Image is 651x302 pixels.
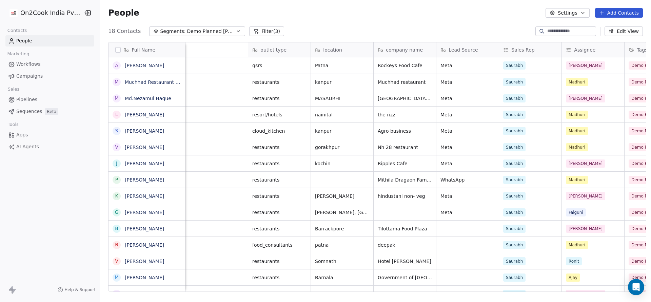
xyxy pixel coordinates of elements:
span: Campaigns [16,73,43,80]
span: restaurants [252,193,307,200]
span: [GEOGRAPHIC_DATA] [GEOGRAPHIC_DATA] [378,95,432,102]
span: Saurabh [503,94,526,102]
span: Saurabh [503,241,526,249]
span: Saurabh [503,290,526,298]
span: Madhuri [566,127,588,135]
a: [PERSON_NAME] [125,161,164,166]
div: location [311,42,373,57]
span: [PERSON_NAME] [566,94,605,102]
a: [PERSON_NAME] [125,291,164,297]
span: qsrs [252,62,307,69]
span: restaurants [252,144,307,151]
a: Apps [5,129,94,140]
span: Meta [440,144,495,151]
span: Madhuri [566,241,588,249]
span: gorakhpur [315,144,369,151]
button: Filter(3) [249,26,284,36]
span: Meta [440,79,495,86]
span: restaurants [252,209,307,216]
span: kanpur [315,128,369,134]
span: location [323,46,342,53]
span: Mithila Dragaon Family restaurant [378,176,432,183]
span: Saurabh [503,176,526,184]
span: kochin [315,160,369,167]
span: Meta [440,62,495,69]
span: Demo Planned [PERSON_NAME] [187,28,234,35]
a: [PERSON_NAME] [125,112,164,117]
span: Pipelines [16,96,37,103]
span: patna [315,242,369,248]
span: Meta [440,95,495,102]
span: WhatsApp [440,176,495,183]
span: Meta [440,209,495,216]
div: S [115,127,118,134]
span: Sales [5,84,22,94]
span: Tilottama Food Plaza [378,225,432,232]
div: A [115,62,119,69]
span: Saurabh [503,257,526,265]
span: Barnala [315,274,369,281]
span: Saurabh [503,273,526,282]
span: deepak [378,242,432,248]
span: Falguni [566,208,586,216]
span: [PERSON_NAME] [566,61,605,70]
span: restaurants [252,258,307,265]
div: B [115,225,119,232]
span: Barrackpore [315,225,369,232]
span: Madhuri [566,176,588,184]
div: J [116,160,117,167]
span: restaurants [252,176,307,183]
span: Saurabh [503,208,526,216]
span: 18 Contacts [108,27,141,35]
span: Muchhad restaurant [378,79,432,86]
span: restaurants [252,95,307,102]
span: [PERSON_NAME] [566,159,605,168]
div: K [115,192,118,200]
a: Campaigns [5,71,94,82]
span: [PERSON_NAME], [GEOGRAPHIC_DATA] [315,209,369,216]
div: V [115,258,119,265]
span: Workflows [16,61,41,68]
a: SequencesBeta [5,106,94,117]
a: AI Agents [5,141,94,152]
div: A [115,290,119,297]
span: Hotel [PERSON_NAME] [378,258,432,265]
span: Sequences [16,108,42,115]
span: Full Name [132,46,155,53]
span: Agro business [378,128,432,134]
div: M [115,78,119,86]
div: grid [108,57,185,292]
span: Meta [440,128,495,134]
div: Lead Source [436,42,499,57]
a: Help & Support [58,287,96,292]
span: food_consultants [252,242,307,248]
span: MASAURHI [315,95,369,102]
span: resort/hotels [252,111,307,118]
span: hindustani non- veg [378,193,432,200]
span: Madhuri [566,111,588,119]
a: Pipelines [5,94,94,105]
a: [PERSON_NAME] [125,275,164,280]
span: company name [386,46,423,53]
span: outlet type [260,46,287,53]
a: People [5,35,94,46]
a: [PERSON_NAME] [125,242,164,248]
span: On2Cook India Pvt. Ltd. [20,8,82,17]
span: restaurants [252,290,307,297]
span: Marketing [4,49,32,59]
span: Apps [16,131,28,138]
div: R [115,241,118,248]
span: [PERSON_NAME] [315,193,369,200]
span: People [108,8,139,18]
div: Full Name [108,42,185,57]
span: [PERSON_NAME] [566,225,605,233]
span: Nh 28 restaurant [378,144,432,151]
button: Edit View [605,26,643,36]
span: Meta [440,160,495,167]
span: Ronit [566,257,582,265]
span: restaurants [252,160,307,167]
span: Madhuri [566,143,588,151]
div: L [115,111,118,118]
span: Ripples Cafe [378,160,432,167]
div: P [115,176,118,183]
